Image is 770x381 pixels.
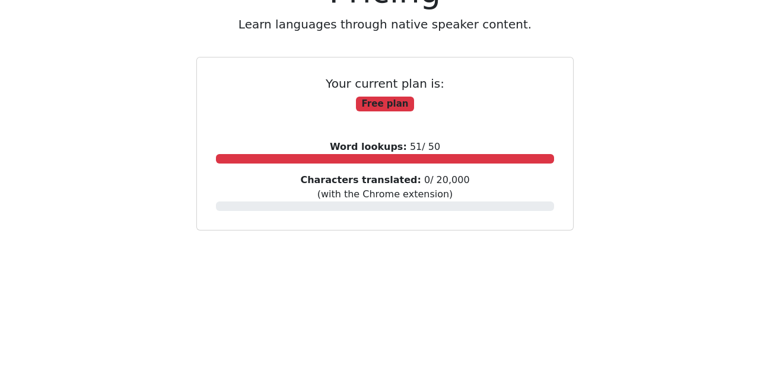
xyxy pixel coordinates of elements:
h5: Your current plan is: [216,76,554,91]
strong: Characters translated: [300,174,421,185]
strong: Word lookups: [330,141,407,152]
span: 0 / 20,000 (with the Chrome extension) [300,174,469,200]
p: Learn languages through native speaker content. [157,15,613,33]
span: Free plan [356,97,414,112]
span: 51 / 50 [330,141,440,152]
